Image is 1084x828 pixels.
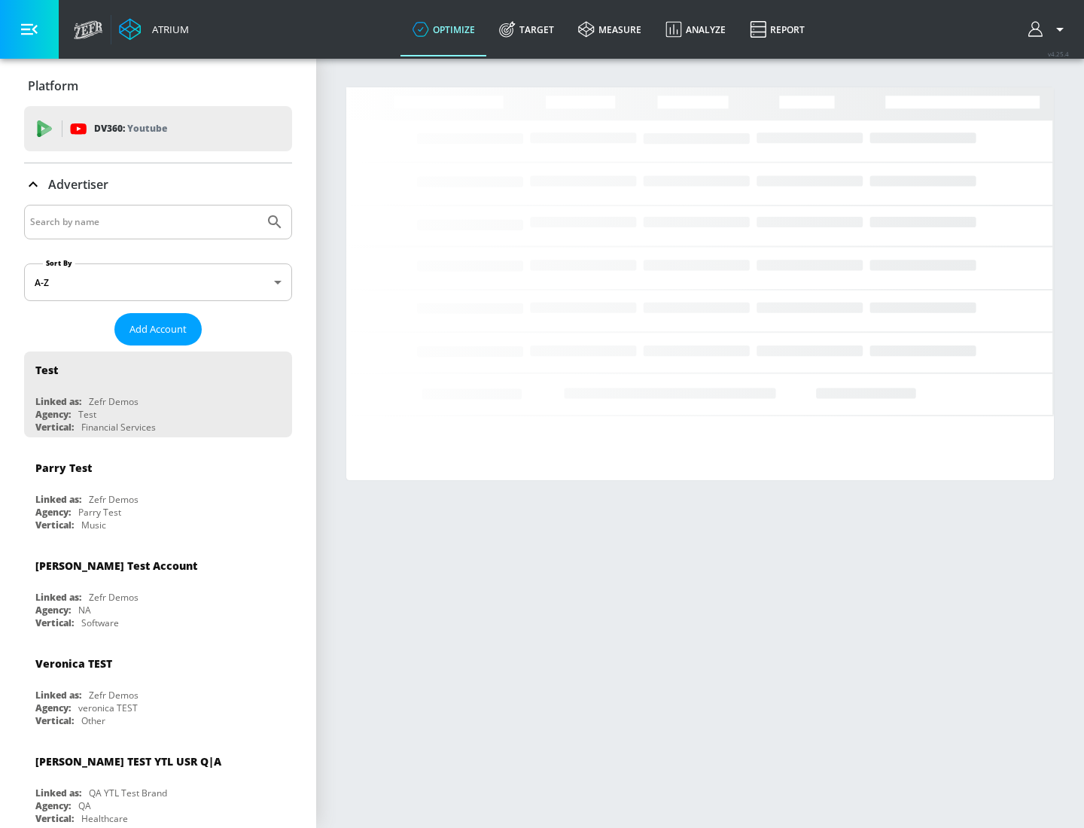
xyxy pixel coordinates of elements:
span: v 4.25.4 [1048,50,1069,58]
div: Agency: [35,604,71,616]
div: Vertical: [35,616,74,629]
div: Vertical: [35,421,74,434]
div: [PERSON_NAME] Test AccountLinked as:Zefr DemosAgency:NAVertical:Software [24,547,292,633]
div: Agency: [35,799,71,812]
div: Veronica TEST [35,656,112,671]
p: DV360: [94,120,167,137]
a: Report [738,2,817,56]
div: Platform [24,65,292,107]
div: A-Z [24,263,292,301]
p: Advertiser [48,176,108,193]
div: NA [78,604,91,616]
p: Youtube [127,120,167,136]
div: Other [81,714,105,727]
div: Financial Services [81,421,156,434]
div: Agency: [35,506,71,519]
div: Vertical: [35,812,74,825]
a: Atrium [119,18,189,41]
div: Software [81,616,119,629]
div: Parry TestLinked as:Zefr DemosAgency:Parry TestVertical:Music [24,449,292,535]
label: Sort By [43,258,75,268]
div: [PERSON_NAME] Test Account [35,559,197,573]
p: Platform [28,78,78,94]
div: Music [81,519,106,531]
div: Veronica TESTLinked as:Zefr DemosAgency:veronica TESTVertical:Other [24,645,292,731]
div: Agency: [35,702,71,714]
div: Linked as: [35,689,81,702]
div: Agency: [35,408,71,421]
div: Advertiser [24,163,292,205]
div: Test [78,408,96,421]
div: Parry Test [78,506,121,519]
div: [PERSON_NAME] TEST YTL USR Q|A [35,754,221,769]
input: Search by name [30,212,258,232]
div: QA YTL Test Brand [89,787,167,799]
div: Parry Test [35,461,92,475]
div: QA [78,799,91,812]
div: Zefr Demos [89,395,139,408]
div: Linked as: [35,493,81,506]
div: Zefr Demos [89,689,139,702]
div: Linked as: [35,787,81,799]
div: veronica TEST [78,702,138,714]
div: Linked as: [35,591,81,604]
div: DV360: Youtube [24,106,292,151]
span: Add Account [129,321,187,338]
a: Analyze [653,2,738,56]
div: Vertical: [35,519,74,531]
div: Zefr Demos [89,493,139,506]
a: Target [487,2,566,56]
div: TestLinked as:Zefr DemosAgency:TestVertical:Financial Services [24,352,292,437]
div: Test [35,363,58,377]
div: Healthcare [81,812,128,825]
div: Zefr Demos [89,591,139,604]
button: Add Account [114,313,202,346]
div: Linked as: [35,395,81,408]
div: Vertical: [35,714,74,727]
div: Atrium [146,23,189,36]
a: measure [566,2,653,56]
a: optimize [400,2,487,56]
